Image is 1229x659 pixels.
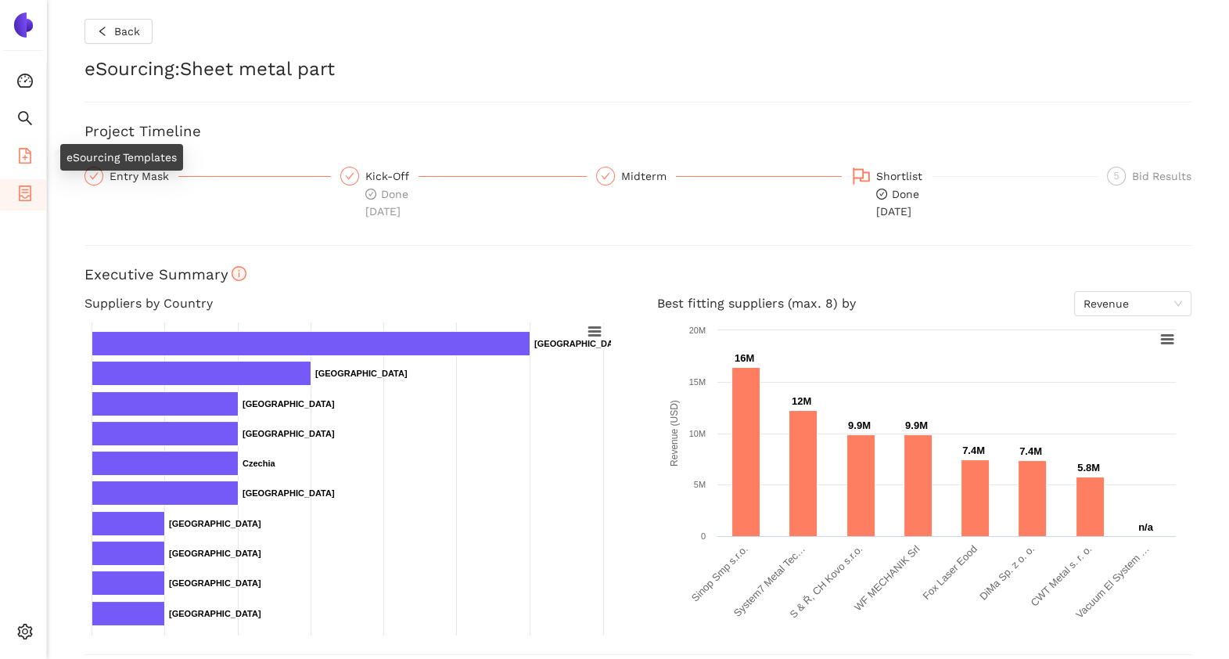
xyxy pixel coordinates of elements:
[345,171,354,181] span: check
[792,395,811,407] text: 12M
[169,578,261,588] text: [GEOGRAPHIC_DATA]
[852,167,871,185] span: flag
[534,339,627,348] text: [GEOGRAPHIC_DATA]
[232,266,246,281] span: info-circle
[1077,462,1100,474] text: 5.8M
[84,19,153,44] button: leftBack
[84,265,1191,285] h3: Executive Summary
[1073,543,1151,621] text: Vacuum El System …
[17,142,33,174] span: file-add
[669,400,680,466] text: Revenue (USD)
[977,543,1037,603] text: DiMa Sp. z o. o.
[243,399,335,409] text: [GEOGRAPHIC_DATA]
[693,480,705,489] text: 5M
[688,326,705,335] text: 20M
[1083,292,1182,315] span: Revenue
[657,291,1192,316] h4: Best fitting suppliers (max. 8) by
[110,167,178,185] div: Entry Mask
[905,420,928,431] text: 9.9M
[851,542,922,613] text: WF MECHANIK Srl
[1114,171,1119,182] span: 5
[89,171,99,181] span: check
[169,609,261,618] text: [GEOGRAPHIC_DATA]
[876,167,932,185] div: Shortlist
[962,445,985,456] text: 7.4M
[97,26,108,38] span: left
[243,488,335,498] text: [GEOGRAPHIC_DATA]
[700,531,705,541] text: 0
[731,543,807,619] text: System7 Metal Tec…
[365,167,419,185] div: Kick-Off
[688,543,749,604] text: Sinop Smp s.r.o.
[17,105,33,136] span: search
[851,167,1098,220] div: Shortlistcheck-circleDone[DATE]
[365,189,376,200] span: check-circle
[114,23,140,40] span: Back
[688,377,705,387] text: 15M
[787,543,864,621] text: S & Ř, CH Kovo s.r.o.
[848,420,871,431] text: 9.9M
[17,618,33,650] span: setting
[621,167,676,185] div: Midterm
[17,180,33,211] span: container
[876,188,919,218] span: Done [DATE]
[243,429,335,438] text: [GEOGRAPHIC_DATA]
[1019,445,1042,457] text: 7.4M
[169,549,261,558] text: [GEOGRAPHIC_DATA]
[84,121,1191,142] h3: Project Timeline
[17,67,33,99] span: dashboard
[11,13,36,38] img: Logo
[60,144,183,171] div: eSourcing Templates
[84,167,331,185] div: Entry Mask
[84,291,620,316] h4: Suppliers by Country
[876,189,887,200] span: check-circle
[735,352,754,364] text: 16M
[1138,521,1154,533] text: n/a
[688,429,705,438] text: 10M
[920,543,979,603] text: Fox Laser Eood
[84,56,1191,83] h2: eSourcing : Sheet metal part
[1028,543,1094,609] text: CWT Metal s. r. o.
[243,459,275,468] text: Czechia
[169,519,261,528] text: [GEOGRAPHIC_DATA]
[1132,170,1191,182] span: Bid Results
[315,369,408,378] text: [GEOGRAPHIC_DATA]
[601,171,610,181] span: check
[365,188,408,218] span: Done [DATE]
